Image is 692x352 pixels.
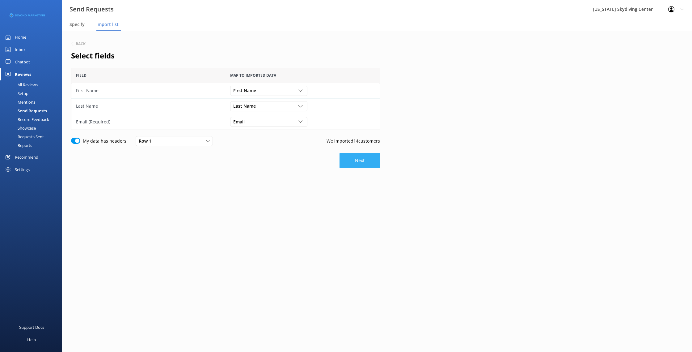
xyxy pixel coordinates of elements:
[15,163,30,176] div: Settings
[4,141,62,150] a: Reports
[4,124,62,132] a: Showcase
[4,106,62,115] a: Send Requests
[4,132,62,141] a: Requests Sent
[340,153,380,168] button: Next
[233,103,259,109] span: Last Name
[19,321,44,333] div: Support Docs
[4,98,35,106] div: Mentions
[76,87,221,94] div: First Name
[9,11,45,21] img: 3-1676954853.png
[76,72,86,78] span: Field
[15,31,26,43] div: Home
[15,68,31,80] div: Reviews
[4,80,62,89] a: All Reviews
[4,132,44,141] div: Requests Sent
[70,21,85,28] span: Specify
[4,98,62,106] a: Mentions
[76,103,221,109] div: Last Name
[27,333,36,346] div: Help
[71,42,86,46] button: Back
[4,106,47,115] div: Send Requests
[233,87,260,94] span: First Name
[71,50,380,62] h2: Select fields
[230,72,276,78] span: Map to imported data
[4,124,36,132] div: Showcase
[76,118,221,125] div: Email (Required)
[15,151,38,163] div: Recommend
[4,89,62,98] a: Setup
[15,43,26,56] div: Inbox
[70,4,114,14] h3: Send Requests
[139,138,155,144] span: Row 1
[4,115,49,124] div: Record Feedback
[15,56,30,68] div: Chatbot
[4,80,38,89] div: All Reviews
[96,21,119,28] span: Import list
[4,89,28,98] div: Setup
[4,115,62,124] a: Record Feedback
[327,138,380,144] p: We imported 14 customers
[233,118,248,125] span: Email
[76,42,86,46] h6: Back
[71,83,380,130] div: grid
[83,138,126,144] label: My data has headers
[4,141,32,150] div: Reports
